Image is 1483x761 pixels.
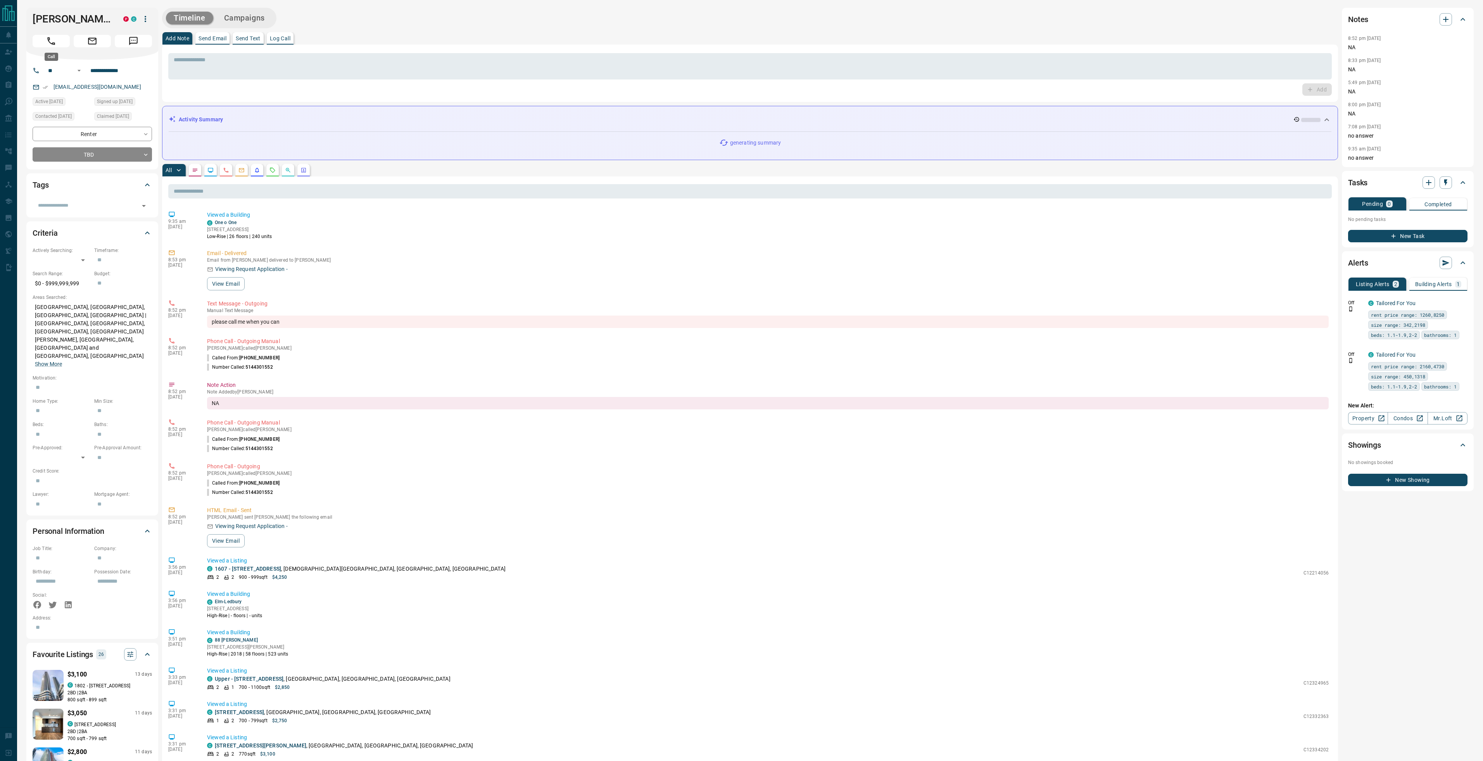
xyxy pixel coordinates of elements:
p: Viewed a Building [207,590,1329,598]
p: 1 [216,717,219,724]
p: [DATE] [168,262,195,268]
span: [PHONE_NUMBER] [239,355,280,361]
p: Note Added by [PERSON_NAME] [207,389,1329,395]
p: Note Action [207,381,1329,389]
div: Showings [1348,436,1467,454]
p: [DATE] [168,747,195,752]
p: Viewed a Listing [207,557,1329,565]
p: C12324965 [1303,680,1329,687]
p: 700 sqft - 799 sqft [67,735,152,742]
a: 88 [PERSON_NAME] [215,637,258,643]
p: 8:33 pm [DATE] [1348,58,1381,63]
span: Message [115,35,152,47]
p: [DATE] [168,642,195,647]
div: Fri Aug 15 2025 [33,97,90,108]
a: 1607 - [STREET_ADDRESS] [215,566,281,572]
svg: Push Notification Only [1348,306,1354,312]
a: Mr.Loft [1428,412,1467,425]
p: $4,250 [272,574,287,581]
p: 3:51 pm [168,636,195,642]
p: 8:52 pm [DATE] [1348,36,1381,41]
p: 3:33 pm [168,675,195,680]
div: property.ca [123,16,129,22]
a: Favourited listing$3,10013 dayscondos.ca1802 - [STREET_ADDRESS]2BD |2BA800 sqft - 899 sqft [33,668,152,703]
div: please call me when you can [207,316,1329,328]
a: One o One [215,220,237,225]
p: C12334202 [1303,746,1329,753]
p: HTML Email - Sent [207,506,1329,514]
svg: Emails [238,167,245,173]
p: Number Called: [207,364,273,371]
p: no answer [1348,154,1467,162]
span: 5144301552 [245,490,273,495]
a: Favourited listing$3,05011 dayscondos.ca[STREET_ADDRESS]2BD |2BA700 sqft - 799 sqft [33,707,152,742]
p: Mortgage Agent: [94,491,152,498]
p: 8:52 pm [168,470,195,476]
div: condos.ca [1368,352,1374,357]
div: condos.ca [207,599,212,605]
p: Viewed a Listing [207,700,1329,708]
div: Tags [33,176,152,194]
div: condos.ca [67,682,73,688]
p: [PERSON_NAME] called [PERSON_NAME] [207,471,1329,476]
span: Claimed [DATE] [97,112,129,120]
p: 8:52 pm [168,426,195,432]
div: Tasks [1348,173,1467,192]
span: 5144301552 [245,446,273,451]
button: New Showing [1348,474,1467,486]
p: Birthday: [33,568,90,575]
p: Building Alerts [1415,281,1452,287]
div: Wed Aug 13 2025 [33,112,90,123]
p: Called From: [207,436,280,443]
span: 5144301552 [245,364,273,370]
p: 2 [231,717,234,724]
a: Condos [1388,412,1428,425]
p: 770 sqft [239,751,256,758]
svg: Listing Alerts [254,167,260,173]
p: [DATE] [168,224,195,230]
p: [STREET_ADDRESS] [207,605,262,612]
span: Signed up [DATE] [97,98,133,105]
p: $2,850 [275,684,290,691]
span: beds: 1.1-1.9,2-2 [1371,331,1417,339]
div: Notes [1348,10,1467,29]
p: Job Title: [33,545,90,552]
div: condos.ca [207,220,212,226]
p: 2 [216,751,219,758]
h2: Tags [33,179,48,191]
div: condos.ca [67,721,73,726]
p: [GEOGRAPHIC_DATA], [GEOGRAPHIC_DATA], [GEOGRAPHIC_DATA], [GEOGRAPHIC_DATA] | [GEOGRAPHIC_DATA], [... [33,301,152,371]
p: 8:53 pm [168,257,195,262]
p: 2 [216,684,219,691]
div: Criteria [33,224,152,242]
h2: Notes [1348,13,1368,26]
p: 900 - 999 sqft [239,574,267,581]
button: Campaigns [216,12,273,24]
p: Credit Score: [33,468,152,475]
p: Send Text [236,36,261,41]
p: 0 [1388,201,1391,207]
button: View Email [207,277,245,290]
div: Call [45,53,58,61]
div: Favourite Listings26 [33,645,152,664]
p: 8:52 pm [168,345,195,350]
div: condos.ca [131,16,136,22]
p: 9:35 am [168,219,195,224]
span: [PHONE_NUMBER] [239,437,280,442]
p: Search Range: [33,270,90,277]
p: , [GEOGRAPHIC_DATA], [GEOGRAPHIC_DATA], [GEOGRAPHIC_DATA] [215,675,451,683]
p: [DATE] [168,713,195,719]
p: Off [1348,299,1364,306]
p: $0 - $999,999,999 [33,277,90,290]
div: condos.ca [207,676,212,682]
p: Called From: [207,480,280,487]
svg: Push Notification Only [1348,358,1354,363]
p: NA [1348,110,1467,118]
p: , [GEOGRAPHIC_DATA], [GEOGRAPHIC_DATA], [GEOGRAPHIC_DATA] [215,742,473,750]
p: no answer [1348,132,1467,140]
p: Called From: [207,354,280,361]
div: TBD [33,147,152,162]
div: Wed Jan 08 2025 [94,112,152,123]
button: View Email [207,534,245,547]
p: Viewed a Listing [207,733,1329,742]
